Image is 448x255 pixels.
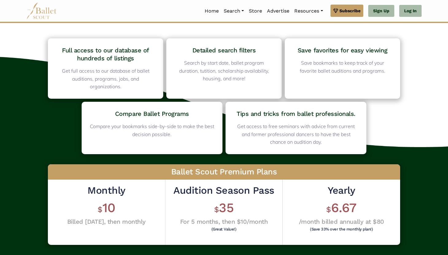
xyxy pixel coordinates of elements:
[56,67,155,91] p: Get full access to our database of ballet auditions, programs, jobs, and organizations.
[368,5,394,17] a: Sign Up
[293,46,392,54] h4: Save favorites for easy viewing
[173,218,274,226] h4: For 5 months, then $10/month
[90,123,214,138] p: Compare your bookmarks side-by-side to make the best decision possible.
[265,5,292,17] a: Advertise
[174,46,274,54] h4: Detailed search filters
[48,164,400,180] h3: Ballet Scout Premium Plans
[67,218,146,226] h4: Billed [DATE], then monthly
[293,59,392,75] p: Save bookmarks to keep track of your favorite ballet auditions and programs.
[299,184,384,197] h2: Yearly
[399,5,422,17] a: Log In
[292,5,325,17] a: Resources
[90,110,214,118] h4: Compare Ballet Programs
[331,200,357,215] span: 6.67
[299,218,384,226] h4: /month billed annually at $80
[339,7,361,14] span: Subscribe
[98,205,102,214] span: $
[246,5,265,17] a: Store
[330,5,363,17] a: Subscribe
[221,5,246,17] a: Search
[234,110,358,118] h4: Tips and tricks from ballet professionals.
[202,5,221,17] a: Home
[173,200,274,216] h1: 35
[173,184,274,197] h2: Audition Season Pass
[175,227,272,231] h6: (Great Value!)
[174,59,274,83] p: Search by start date, ballet program duration, tutition, scholarship availability, housing, and m...
[333,7,338,14] img: gem.svg
[214,205,219,214] span: $
[67,200,146,216] h1: 10
[67,184,146,197] h2: Monthly
[326,205,331,214] span: $
[234,123,358,146] p: Get access to free seminars with advice from current and former professional dancers to have the ...
[300,227,383,231] h6: (Save 33% over the monthly plan!)
[56,46,155,62] h4: Full access to our database of hundreds of listings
